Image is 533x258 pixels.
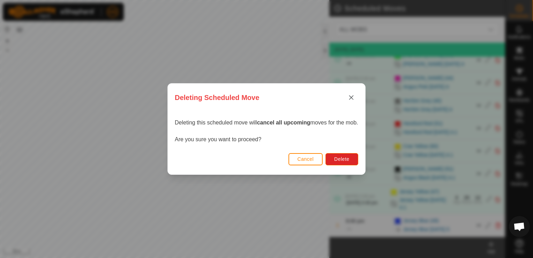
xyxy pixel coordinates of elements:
[298,156,314,162] span: Cancel
[288,153,323,165] button: Cancel
[325,153,358,165] button: Delete
[175,135,358,144] p: Are you sure you want to proceed?
[509,216,530,237] a: Open chat
[334,156,349,162] span: Delete
[175,119,358,127] p: Deleting this scheduled move will moves for the mob.
[257,120,310,126] strong: cancel all upcoming
[175,92,259,103] span: Deleting Scheduled Move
